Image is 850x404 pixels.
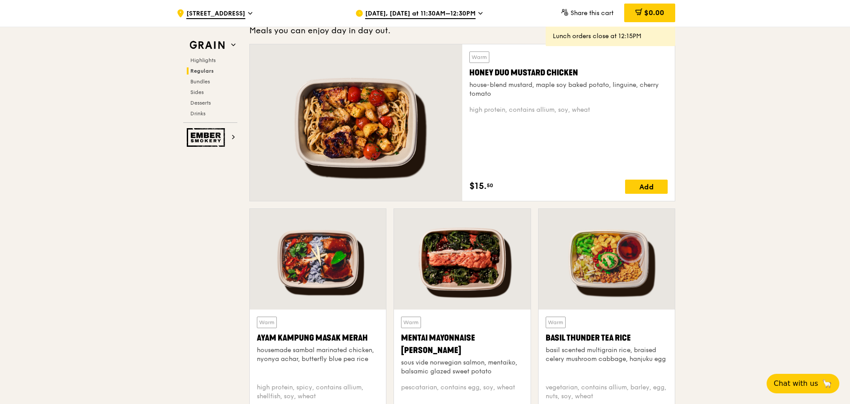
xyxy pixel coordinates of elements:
[249,24,675,37] div: Meals you can enjoy day in day out.
[187,128,228,147] img: Ember Smokery web logo
[401,332,523,357] div: Mentai Mayonnaise [PERSON_NAME]
[546,332,668,344] div: Basil Thunder Tea Rice
[546,346,668,364] div: basil scented multigrain rice, braised celery mushroom cabbage, hanjuku egg
[767,374,839,393] button: Chat with us🦙
[469,106,668,114] div: high protein, contains allium, soy, wheat
[571,9,614,17] span: Share this cart
[469,51,489,63] div: Warm
[625,180,668,194] div: Add
[257,332,379,344] div: Ayam Kampung Masak Merah
[257,317,277,328] div: Warm
[401,317,421,328] div: Warm
[190,89,204,95] span: Sides
[365,9,476,19] span: [DATE], [DATE] at 11:30AM–12:30PM
[774,378,818,389] span: Chat with us
[186,9,245,19] span: [STREET_ADDRESS]
[469,180,487,193] span: $15.
[190,100,211,106] span: Desserts
[190,57,216,63] span: Highlights
[401,358,523,376] div: sous vide norwegian salmon, mentaiko, balsamic glazed sweet potato
[469,81,668,98] div: house-blend mustard, maple soy baked potato, linguine, cherry tomato
[257,346,379,364] div: housemade sambal marinated chicken, nyonya achar, butterfly blue pea rice
[822,378,832,389] span: 🦙
[644,8,664,17] span: $0.00
[401,383,523,401] div: pescatarian, contains egg, soy, wheat
[190,110,205,117] span: Drinks
[469,67,668,79] div: Honey Duo Mustard Chicken
[487,182,493,189] span: 50
[546,383,668,401] div: vegetarian, contains allium, barley, egg, nuts, soy, wheat
[190,78,210,85] span: Bundles
[546,317,566,328] div: Warm
[257,383,379,401] div: high protein, spicy, contains allium, shellfish, soy, wheat
[190,68,214,74] span: Regulars
[553,32,668,41] div: Lunch orders close at 12:15PM
[187,37,228,53] img: Grain web logo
